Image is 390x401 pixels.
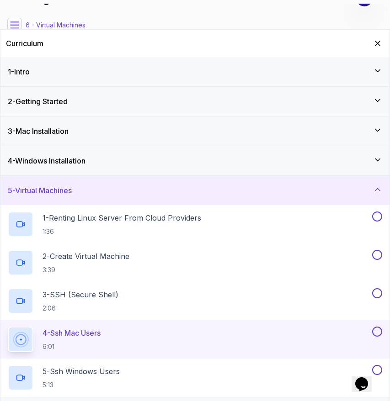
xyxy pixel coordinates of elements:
[8,185,72,196] h3: 5 - Virtual Machines
[43,251,129,262] p: 2 - Create Virtual Machine
[43,227,201,236] p: 1:36
[0,87,390,116] button: 2-Getting Started
[8,96,68,107] h3: 2 - Getting Started
[6,38,43,49] h2: Curriculum
[0,146,390,175] button: 4-Windows Installation
[43,380,120,390] p: 5:13
[43,327,101,338] p: 4 - Ssh Mac Users
[8,250,382,275] button: 2-Create Virtual Machine3:39
[8,126,69,137] h3: 3 - Mac Installation
[8,66,30,77] h3: 1 - Intro
[8,288,382,314] button: 3-SSH (Secure Shell)2:06
[8,211,382,237] button: 1-Renting Linux Server From Cloud Providers1:36
[8,155,85,166] h3: 4 - Windows Installation
[43,289,118,300] p: 3 - SSH (Secure Shell)
[0,116,390,146] button: 3-Mac Installation
[0,176,390,205] button: 5-Virtual Machines
[8,365,382,390] button: 5-Ssh Windows Users5:13
[371,37,384,50] button: Hide Curriculum for mobile
[8,327,382,352] button: 4-Ssh Mac Users6:01
[26,21,85,30] p: 6 - Virtual Machines
[43,366,120,377] p: 5 - Ssh Windows Users
[352,364,381,392] iframe: chat widget
[43,304,118,313] p: 2:06
[43,212,201,223] p: 1 - Renting Linux Server From Cloud Providers
[43,265,129,274] p: 3:39
[0,57,390,86] button: 1-Intro
[43,342,101,351] p: 6:01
